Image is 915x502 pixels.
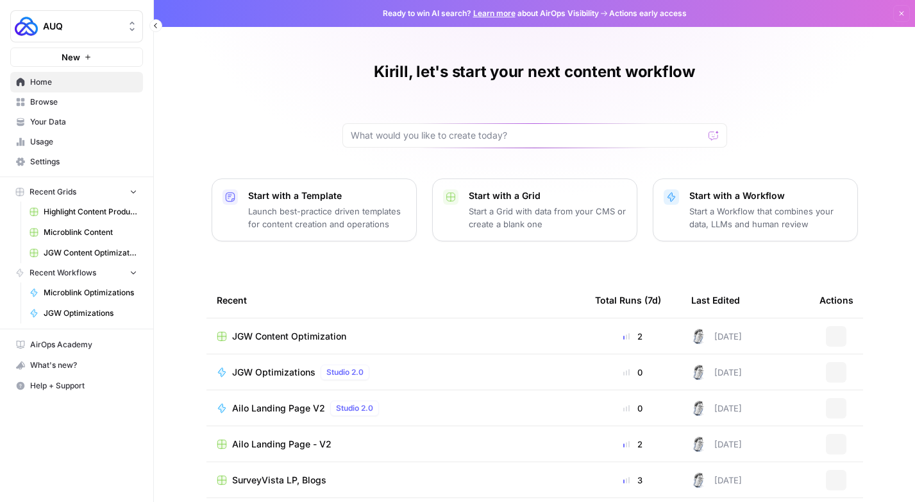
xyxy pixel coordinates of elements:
input: What would you like to create today? [351,129,703,142]
span: Microblink Optimizations [44,287,137,299]
span: Microblink Content [44,227,137,238]
img: 28dbpmxwbe1lgts1kkshuof3rm4g [691,365,707,380]
img: 28dbpmxwbe1lgts1kkshuof3rm4g [691,401,707,416]
span: Recent Grids [29,186,76,198]
div: Actions [819,282,853,318]
span: AUQ [43,20,121,33]
span: Usage [30,136,137,148]
div: [DATE] [691,437,742,452]
span: JGW Optimizations [232,366,315,379]
img: 28dbpmxwbe1lgts1kkshuof3rm4g [691,437,707,452]
p: Start with a Workflow [689,189,847,202]
button: Workspace: AUQ [10,10,143,42]
div: Total Runs (7d) [595,282,661,318]
a: Microblink Optimizations [24,282,143,303]
span: JGW Optimizations [44,307,137,319]
div: [DATE] [691,329,742,344]
button: Start with a TemplateLaunch best-practice driven templates for content creation and operations [212,178,417,241]
p: Start with a Grid [469,189,626,202]
img: 28dbpmxwbe1lgts1kkshuof3rm4g [691,329,707,344]
div: [DATE] [691,401,742,416]
span: Ailo Landing Page V2 [232,402,325,415]
div: What's new? [11,356,142,375]
a: Ailo Landing Page V2Studio 2.0 [217,401,575,416]
p: Start with a Template [248,189,406,202]
div: 0 [595,366,671,379]
span: Help + Support [30,380,137,392]
span: Ready to win AI search? about AirOps Visibility [383,8,599,19]
a: Browse [10,92,143,112]
span: SurveyVista LP, Blogs [232,474,326,487]
span: New [62,51,80,64]
span: Your Data [30,116,137,128]
button: Recent Workflows [10,263,143,282]
a: Your Data [10,112,143,132]
div: [DATE] [691,472,742,488]
span: Home [30,76,137,88]
span: JGW Content Optimization [232,330,346,343]
div: 2 [595,330,671,343]
a: JGW Optimizations [24,303,143,324]
button: Help + Support [10,376,143,396]
a: JGW Content Optimization [217,330,575,343]
h1: Kirill, let's start your next content workflow [374,62,695,82]
a: Microblink Content [24,222,143,243]
p: Start a Grid with data from your CMS or create a blank one [469,205,626,230]
span: JGW Content Optimization [44,247,137,259]
button: New [10,48,143,67]
button: Start with a GridStart a Grid with data from your CMS or create a blank one [432,178,637,241]
span: Actions early access [609,8,687,19]
div: 3 [595,474,671,487]
div: [DATE] [691,365,742,380]
a: Usage [10,132,143,152]
a: Ailo Landing Page - V2 [217,438,575,451]
span: Studio 2.0 [336,402,373,414]
span: Ailo Landing Page - V2 [232,438,332,451]
span: Recent Workflows [29,267,96,279]
button: What's new? [10,355,143,376]
img: AUQ Logo [15,15,38,38]
a: Learn more [473,8,516,18]
span: Highlight Content Production [44,206,137,218]
a: Highlight Content Production [24,202,143,222]
a: Home [10,72,143,92]
span: AirOps Academy [30,339,137,351]
a: SurveyVista LP, Blogs [217,474,575,487]
a: AirOps Academy [10,334,143,355]
p: Start a Workflow that combines your data, LLMs and human review [689,205,847,230]
p: Launch best-practice driven templates for content creation and operations [248,205,406,230]
span: Browse [30,96,137,108]
img: 28dbpmxwbe1lgts1kkshuof3rm4g [691,472,707,488]
button: Start with a WorkflowStart a Workflow that combines your data, LLMs and human review [653,178,858,241]
div: Last Edited [691,282,740,318]
span: Studio 2.0 [326,367,364,378]
a: JGW OptimizationsStudio 2.0 [217,365,575,380]
div: Recent [217,282,575,318]
button: Recent Grids [10,182,143,202]
a: JGW Content Optimization [24,243,143,263]
div: 0 [595,402,671,415]
div: 2 [595,438,671,451]
a: Settings [10,151,143,172]
span: Settings [30,156,137,168]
